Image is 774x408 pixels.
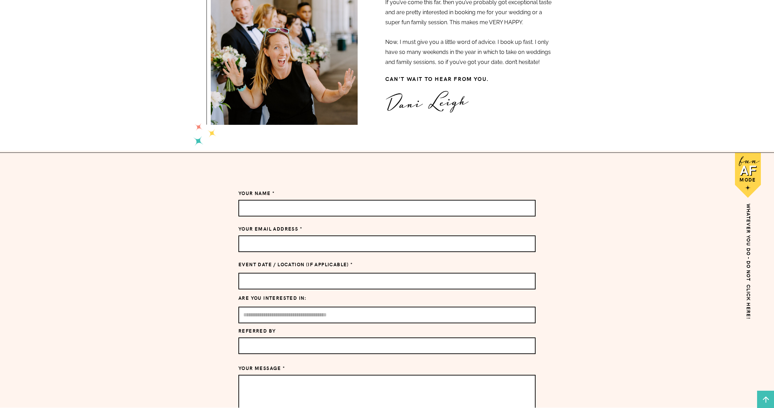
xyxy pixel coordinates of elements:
p: event date / location (if applicable) * [238,260,536,268]
p: Your Name * [238,189,536,196]
p: Your Email Address * [238,224,536,232]
p: Are you interested in: [238,294,536,301]
p: Your Message * [238,364,536,371]
a: af [735,158,761,178]
p: referred by [238,326,536,334]
a: whatever you do - do not click here! [745,204,753,387]
a: fun [740,149,759,159]
h3: Can’t wait to hear from you. [385,74,493,84]
a: mode [735,175,761,183]
a: af [736,158,761,180]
